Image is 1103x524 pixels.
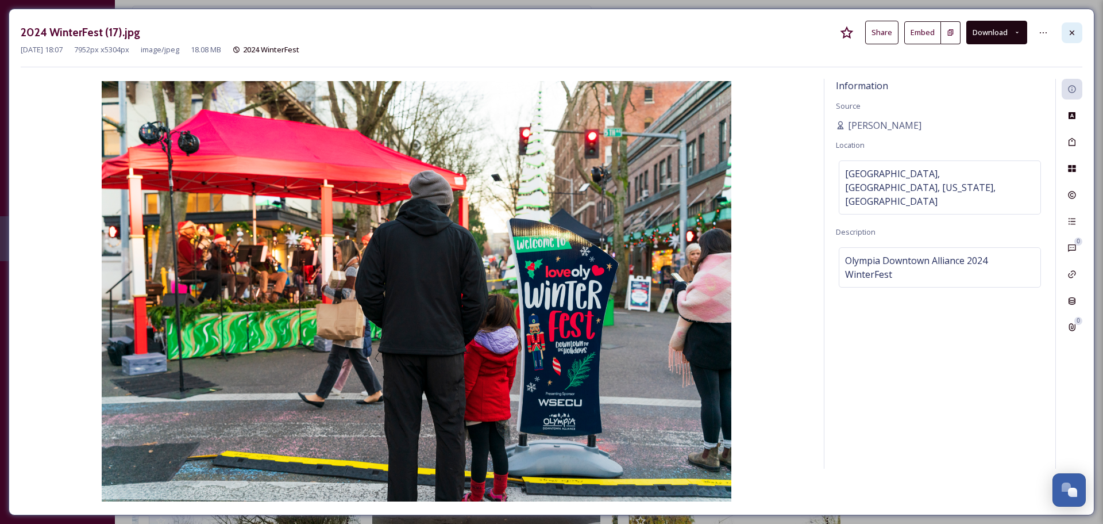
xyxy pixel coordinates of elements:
[1052,473,1086,507] button: Open Chat
[904,21,941,44] button: Embed
[21,24,140,41] h3: 2024 WinterFest (17).jpg
[836,79,888,92] span: Information
[865,21,898,44] button: Share
[74,44,129,55] span: 7952 px x 5304 px
[845,254,1035,281] span: Olympia Downtown Alliance 2024 WinterFest
[141,44,179,55] span: image/jpeg
[1074,317,1082,325] div: 0
[836,227,876,237] span: Description
[243,44,299,55] span: 2024 WinterFest
[848,118,921,132] span: [PERSON_NAME]
[1074,238,1082,246] div: 0
[845,167,1035,208] span: [GEOGRAPHIC_DATA], [GEOGRAPHIC_DATA], [US_STATE], [GEOGRAPHIC_DATA]
[191,44,221,55] span: 18.08 MB
[21,44,63,55] span: [DATE] 18:07
[836,101,861,111] span: Source
[836,140,865,150] span: Location
[966,21,1027,44] button: Download
[21,81,812,502] img: I00009E2ZKlWuqf4.jpg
